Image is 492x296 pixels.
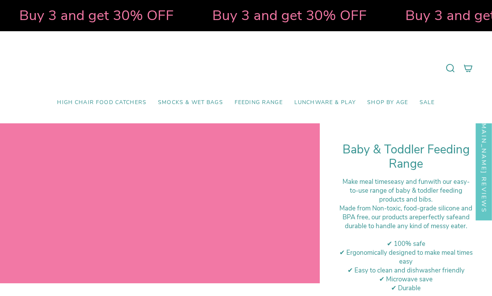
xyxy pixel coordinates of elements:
div: Click to open Judge.me floating reviews tab [476,92,492,220]
div: Make meal times with our easy-to-use range of baby & toddler feeding products and bibs. [339,177,473,204]
strong: Buy 3 and get 30% OFF [153,6,308,25]
strong: easy and fun [391,177,428,186]
div: ✔ Durable [339,284,473,293]
span: Shop by Age [367,99,408,106]
div: ✔ Ergonomically designed to make meal times easy [339,248,473,266]
a: Feeding Range [229,94,289,112]
span: Smocks & Wet Bags [158,99,223,106]
span: SALE [420,99,435,106]
div: M [339,204,473,230]
strong: perfectly safe [418,213,458,222]
a: Lunchware & Play [289,94,361,112]
a: Mumma’s Little Helpers [180,43,312,94]
h1: Baby & Toddler Feeding Range [339,143,473,172]
div: ✔ 100% safe [339,239,473,248]
a: High Chair Food Catchers [51,94,152,112]
a: SALE [414,94,441,112]
span: Lunchware & Play [294,99,356,106]
a: Smocks & Wet Bags [152,94,229,112]
span: ade from Non-toxic, food-grade silicone and BPA free, our products are and durable to handle any ... [343,204,473,230]
div: ✔ Easy to clean and dishwasher friendly [339,266,473,275]
a: Shop by Age [361,94,414,112]
span: ✔ Microwave save [379,275,433,284]
span: Feeding Range [235,99,283,106]
span: High Chair Food Catchers [57,99,146,106]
